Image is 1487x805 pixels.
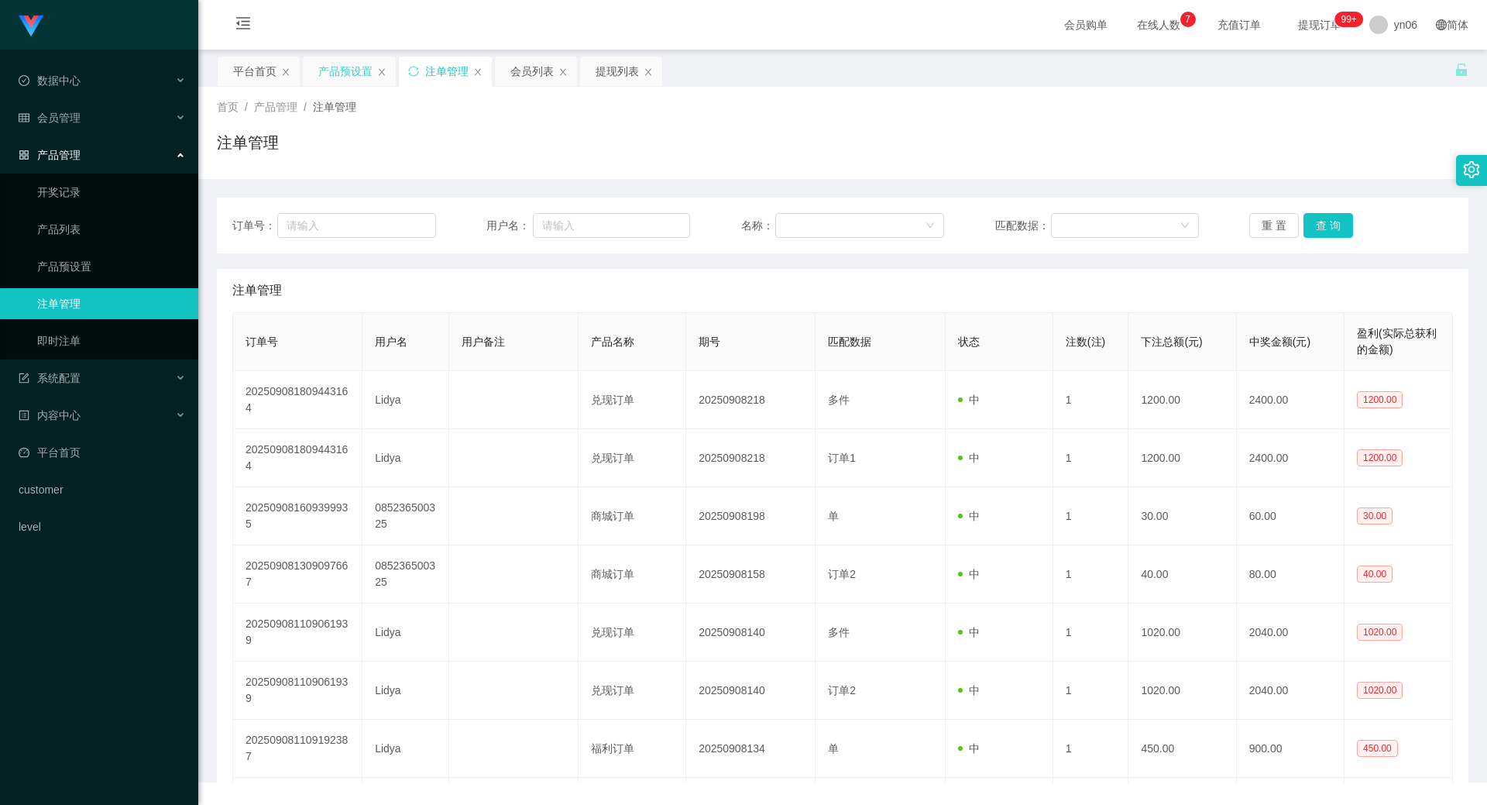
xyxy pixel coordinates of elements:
span: 用户备注 [462,335,505,348]
td: 1 [1053,487,1129,545]
td: 20250908218 [686,371,816,429]
i: 图标: check-circle-o [19,75,29,86]
i: 图标: close [377,67,386,77]
a: 图标: dashboard平台首页 [19,437,186,468]
div: 提现列表 [596,57,639,86]
td: Lidya [362,371,448,429]
td: 20250908134 [686,720,816,778]
i: 图标: close [558,67,568,77]
a: 注单管理 [37,288,186,319]
td: 1020.00 [1128,604,1236,662]
td: 20250908158 [686,545,816,604]
span: 订单1 [828,452,856,464]
td: 202509081109192387 [233,720,362,778]
td: 商城订单 [579,545,686,604]
td: Lidya [362,429,448,487]
i: 图标: down [1180,221,1190,232]
td: 1 [1053,662,1129,720]
span: 中 [958,568,980,580]
span: 中 [958,742,980,755]
td: 202509081809443164 [233,371,362,429]
i: 图标: close [473,67,483,77]
span: 匹配数据 [828,335,871,348]
td: 202509081609399935 [233,487,362,545]
div: 注单管理 [425,57,469,86]
span: 首页 [217,101,239,113]
span: 状态 [958,335,980,348]
span: 产品名称 [591,335,634,348]
sup: 275 [1334,12,1362,27]
td: 2400.00 [1237,371,1344,429]
span: 注单管理 [313,101,356,113]
span: 注数(注) [1066,335,1105,348]
td: 2040.00 [1237,604,1344,662]
td: 20250908140 [686,604,816,662]
span: 订单2 [828,684,856,697]
p: 7 [1185,12,1190,27]
span: 产品管理 [19,149,81,161]
span: 内容中心 [19,409,81,421]
td: 1200.00 [1128,429,1236,487]
td: 30.00 [1128,487,1236,545]
td: 商城订单 [579,487,686,545]
i: 图标: unlock [1454,63,1468,77]
i: 图标: setting [1463,161,1480,178]
span: 40.00 [1357,566,1393,583]
td: 900.00 [1237,720,1344,778]
span: 中奖金额(元) [1249,335,1310,348]
td: Lidya [362,604,448,662]
input: 请输入 [277,213,435,238]
span: 充值订单 [1210,19,1269,30]
td: 085236500325 [362,487,448,545]
td: Lidya [362,662,448,720]
td: 1 [1053,604,1129,662]
span: 提现订单 [1290,19,1349,30]
td: 1 [1053,720,1129,778]
span: 用户名 [375,335,407,348]
span: 注单管理 [232,281,282,300]
span: 会员管理 [19,112,81,124]
td: 80.00 [1237,545,1344,604]
div: 平台首页 [233,57,276,86]
i: 图标: menu-fold [217,1,270,50]
span: 多件 [828,626,850,638]
span: 中 [958,510,980,522]
td: 1 [1053,545,1129,604]
i: 图标: form [19,373,29,384]
a: 开奖记录 [37,177,186,208]
span: 产品管理 [254,101,297,113]
span: / [245,101,248,113]
span: 1020.00 [1357,682,1403,699]
span: 订单号 [246,335,278,348]
span: 名称： [741,218,775,234]
td: 福利订单 [579,720,686,778]
img: logo.9652507e.png [19,15,43,37]
span: / [304,101,307,113]
input: 请输入 [533,213,690,238]
td: 1 [1053,371,1129,429]
i: 图标: close [281,67,290,77]
td: 20250908218 [686,429,816,487]
td: 2400.00 [1237,429,1344,487]
span: 中 [958,452,980,464]
button: 重 置 [1249,213,1299,238]
span: 中 [958,394,980,406]
div: 会员列表 [510,57,554,86]
span: 1200.00 [1357,391,1403,408]
td: 兑现订单 [579,604,686,662]
td: 202509081809443164 [233,429,362,487]
span: 用户名： [486,218,533,234]
span: 期号 [699,335,720,348]
td: 1 [1053,429,1129,487]
td: 202509081109061939 [233,604,362,662]
span: 在线人数 [1129,19,1188,30]
td: 兑现订单 [579,371,686,429]
td: 2040.00 [1237,662,1344,720]
td: 085236500325 [362,545,448,604]
sup: 7 [1180,12,1196,27]
a: 产品列表 [37,214,186,245]
td: 202509081109061939 [233,662,362,720]
td: 1020.00 [1128,662,1236,720]
td: 兑现订单 [579,662,686,720]
td: 兑现订单 [579,429,686,487]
